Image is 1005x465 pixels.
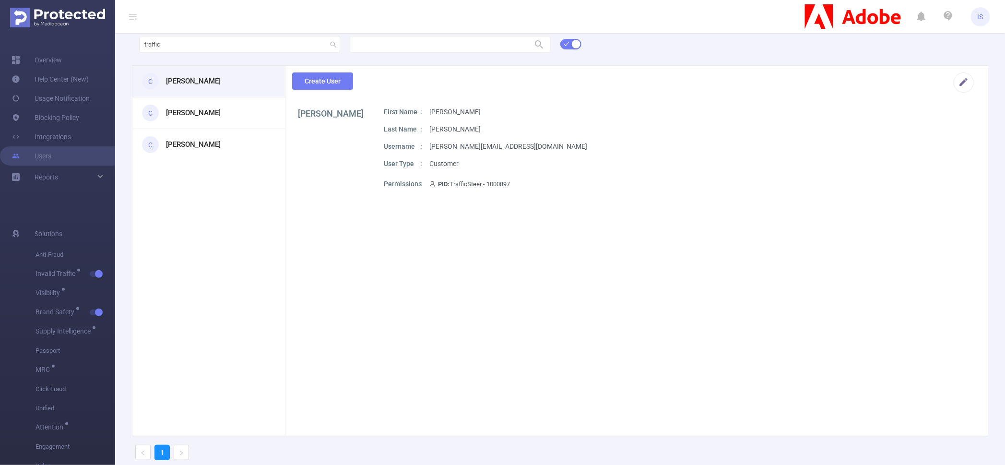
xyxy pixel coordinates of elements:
[384,142,422,152] p: Username
[10,8,105,27] img: Protected Media
[12,108,79,127] a: Blocking Policy
[35,167,58,187] a: Reports
[35,399,115,418] span: Unified
[12,50,62,70] a: Overview
[140,450,146,456] i: icon: left
[35,309,78,315] span: Brand Safety
[384,159,422,169] p: User Type
[35,437,115,456] span: Engagement
[12,70,89,89] a: Help Center (New)
[12,89,90,108] a: Usage Notification
[139,36,340,53] input: Search user...
[35,224,62,243] span: Solutions
[429,142,587,152] p: [PERSON_NAME][EMAIL_ADDRESS][DOMAIN_NAME]
[438,180,449,188] b: PID:
[330,41,337,48] i: icon: search
[155,445,169,460] a: 1
[384,124,422,134] p: Last Name
[384,107,422,117] p: First Name
[166,139,221,150] h3: [PERSON_NAME]
[429,181,438,187] i: icon: user
[384,179,422,189] p: Permissions
[148,72,153,91] span: C
[154,445,170,460] li: 1
[429,107,481,117] p: [PERSON_NAME]
[178,450,184,456] i: icon: right
[298,107,364,120] h1: [PERSON_NAME]
[35,424,67,430] span: Attention
[174,445,189,460] li: Next Page
[35,380,115,399] span: Click Fraud
[166,107,221,119] h3: [PERSON_NAME]
[166,76,221,87] h3: [PERSON_NAME]
[429,124,481,134] p: [PERSON_NAME]
[35,341,115,360] span: Passport
[35,328,94,334] span: Supply Intelligence
[292,72,353,90] button: Create User
[564,41,569,47] i: icon: check
[35,245,115,264] span: Anti-Fraud
[148,135,153,155] span: C
[12,127,71,146] a: Integrations
[135,445,151,460] li: Previous Page
[148,104,153,123] span: C
[35,366,53,373] span: MRC
[35,289,63,296] span: Visibility
[35,270,79,277] span: Invalid Traffic
[429,159,459,169] p: Customer
[12,146,51,166] a: Users
[429,180,510,188] span: TrafficSteer - 1000897
[35,173,58,181] span: Reports
[978,7,983,26] span: IS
